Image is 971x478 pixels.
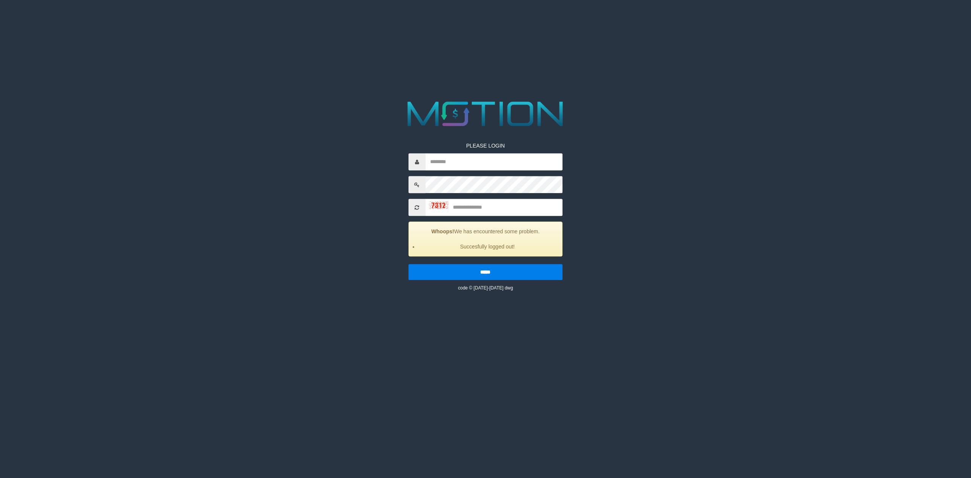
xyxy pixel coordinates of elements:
img: captcha [429,201,448,209]
div: We has encountered some problem. [409,222,563,256]
li: Succesfully logged out! [418,243,557,250]
small: code © [DATE]-[DATE] dwg [458,285,513,291]
strong: Whoops! [431,228,454,234]
img: MOTION_logo.png [401,97,570,131]
p: PLEASE LOGIN [409,142,563,149]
